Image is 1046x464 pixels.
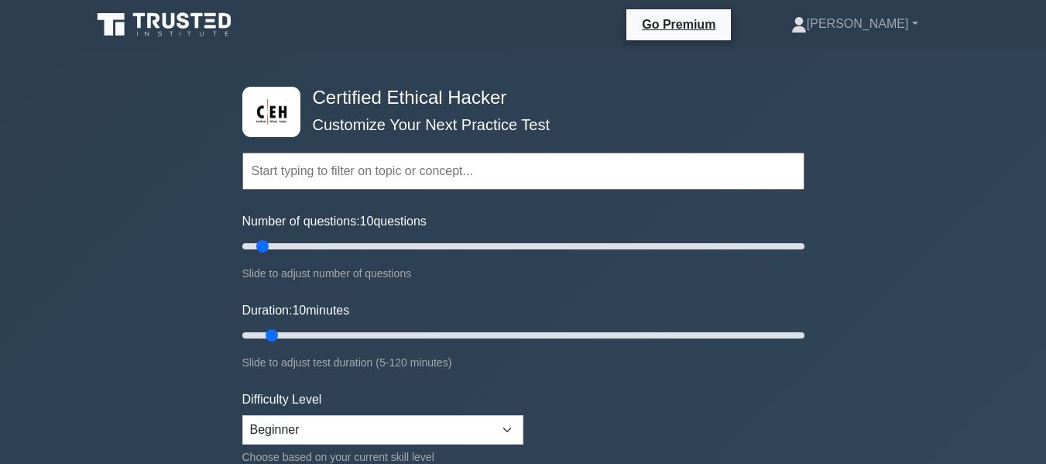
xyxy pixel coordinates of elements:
a: Go Premium [633,15,725,34]
span: 10 [292,304,306,317]
a: [PERSON_NAME] [754,9,955,40]
label: Duration: minutes [242,301,350,320]
span: 10 [360,215,374,228]
h4: Certified Ethical Hacker [307,87,729,109]
div: Slide to adjust test duration (5-120 minutes) [242,353,804,372]
div: Slide to adjust number of questions [242,264,804,283]
label: Difficulty Level [242,390,322,409]
label: Number of questions: questions [242,212,427,231]
input: Start typing to filter on topic or concept... [242,153,804,190]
